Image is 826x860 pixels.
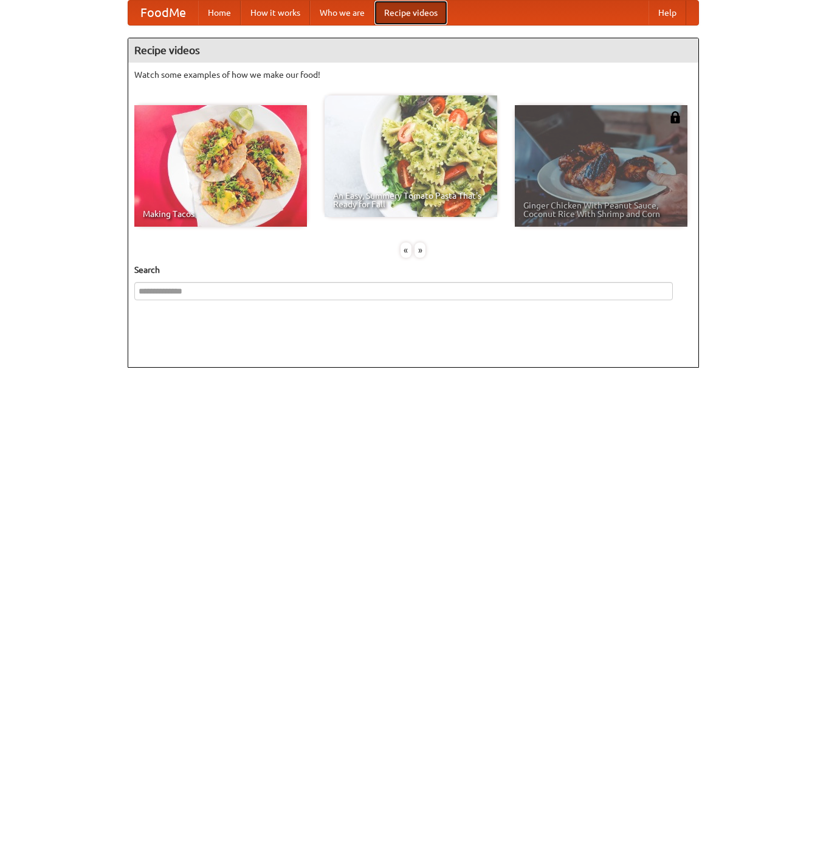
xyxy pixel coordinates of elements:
a: Recipe videos [374,1,447,25]
a: FoodMe [128,1,198,25]
img: 483408.png [669,111,681,123]
a: Who we are [310,1,374,25]
a: Help [649,1,686,25]
span: An Easy, Summery Tomato Pasta That's Ready for Fall [333,191,489,208]
p: Watch some examples of how we make our food! [134,69,692,81]
a: An Easy, Summery Tomato Pasta That's Ready for Fall [325,95,497,217]
a: Home [198,1,241,25]
span: Making Tacos [143,210,298,218]
a: Making Tacos [134,105,307,227]
div: » [415,243,425,258]
a: How it works [241,1,310,25]
div: « [401,243,411,258]
h4: Recipe videos [128,38,698,63]
h5: Search [134,264,692,276]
